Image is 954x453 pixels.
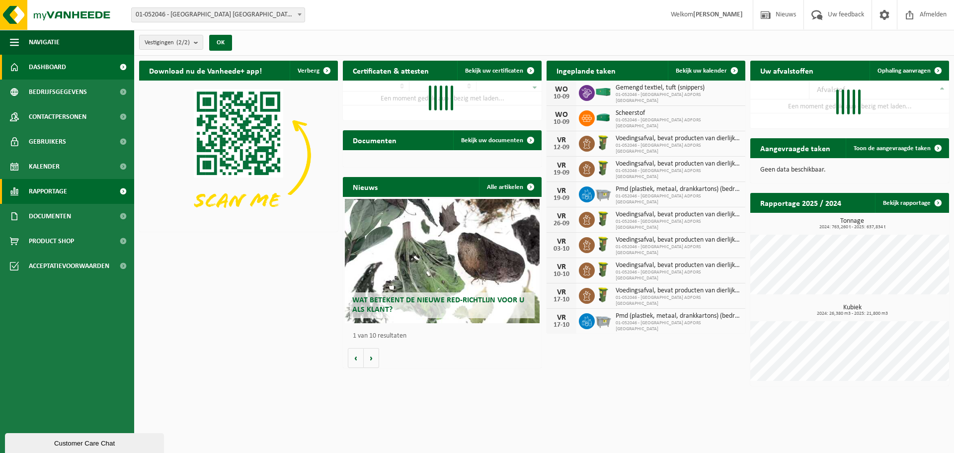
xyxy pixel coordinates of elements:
div: 19-09 [552,170,571,177]
a: Bekijk uw kalender [668,61,744,81]
span: 01-052046 - [GEOGRAPHIC_DATA] ADFORS [GEOGRAPHIC_DATA] [616,219,740,231]
div: VR [552,187,571,195]
span: Bekijk uw documenten [461,137,523,144]
img: WB-0060-HPE-GN-50 [595,261,612,278]
h2: Ingeplande taken [547,61,626,80]
a: Wat betekent de nieuwe RED-richtlijn voor u als klant? [345,199,540,323]
div: 03-10 [552,246,571,253]
button: Volgende [364,348,379,368]
iframe: chat widget [5,431,166,453]
h2: Nieuws [343,177,388,196]
h2: Download nu de Vanheede+ app! [139,61,272,80]
span: 01-052046 - [GEOGRAPHIC_DATA] ADFORS [GEOGRAPHIC_DATA] [616,320,740,332]
div: 12-09 [552,144,571,151]
img: Download de VHEPlus App [139,81,338,230]
span: 01-052046 - [GEOGRAPHIC_DATA] ADFORS [GEOGRAPHIC_DATA] [616,244,740,256]
div: VR [552,314,571,322]
span: 01-052046 - [GEOGRAPHIC_DATA] ADFORS [GEOGRAPHIC_DATA] [616,168,740,180]
span: Ophaling aanvragen [877,68,931,74]
h2: Aangevraagde taken [750,138,840,158]
strong: [PERSON_NAME] [693,11,743,18]
div: 17-10 [552,296,571,303]
a: Bekijk rapportage [875,193,948,213]
a: Ophaling aanvragen [870,61,948,81]
img: WB-0060-HPE-GN-50 [595,236,612,253]
button: Vorige [348,348,364,368]
a: Alle artikelen [479,177,541,197]
div: VR [552,162,571,170]
img: WB-0060-HPE-GN-50 [595,160,612,177]
span: Rapportage [29,179,67,204]
span: 01-052046 - [GEOGRAPHIC_DATA] ADFORS [GEOGRAPHIC_DATA] [616,143,740,155]
img: WB-0060-HPE-GN-50 [595,210,612,227]
div: VR [552,136,571,144]
span: Vestigingen [145,35,190,50]
div: 17-10 [552,322,571,329]
count: (2/2) [176,39,190,46]
span: Acceptatievoorwaarden [29,254,109,278]
img: WB-0060-HPE-GN-50 [595,286,612,303]
span: 01-052046 - [GEOGRAPHIC_DATA] ADFORS [GEOGRAPHIC_DATA] [616,117,740,129]
h3: Tonnage [755,218,949,230]
span: Voedingsafval, bevat producten van dierlijke oorsprong, onverpakt, categorie 3 [616,236,740,244]
p: 1 van 10 resultaten [353,333,537,340]
span: Kalender [29,154,60,179]
a: Bekijk uw documenten [453,130,541,150]
span: 2024: 26,380 m3 - 2025: 21,800 m3 [755,311,949,316]
span: 01-052046 - [GEOGRAPHIC_DATA] ADFORS [GEOGRAPHIC_DATA] [616,270,740,281]
p: Geen data beschikbaar. [760,167,939,174]
button: Verberg [290,61,337,81]
h2: Documenten [343,130,406,150]
img: HK-XC-40-GN-00 [595,88,612,96]
h2: Rapportage 2025 / 2024 [750,193,851,212]
span: 01-052046 - SAINT-GOBAIN ADFORS BELGIUM - BUGGENHOUT [131,7,305,22]
div: VR [552,263,571,271]
span: Dashboard [29,55,66,80]
h2: Certificaten & attesten [343,61,439,80]
div: 10-09 [552,93,571,100]
img: HK-XT-40-GN-00 [595,113,612,122]
div: VR [552,238,571,246]
span: Documenten [29,204,71,229]
span: Bekijk uw kalender [676,68,727,74]
span: Verberg [298,68,319,74]
span: 01-052046 - [GEOGRAPHIC_DATA] ADFORS [GEOGRAPHIC_DATA] [616,295,740,307]
span: Voedingsafval, bevat producten van dierlijke oorsprong, onverpakt, categorie 3 [616,287,740,295]
span: Voedingsafval, bevat producten van dierlijke oorsprong, onverpakt, categorie 3 [616,135,740,143]
span: Bedrijfsgegevens [29,80,87,104]
span: 01-052046 - [GEOGRAPHIC_DATA] ADFORS [GEOGRAPHIC_DATA] [616,193,740,205]
a: Toon de aangevraagde taken [846,138,948,158]
div: VR [552,288,571,296]
div: WO [552,86,571,93]
span: Pmd (plastiek, metaal, drankkartons) (bedrijven) [616,185,740,193]
span: Gebruikers [29,129,66,154]
button: OK [209,35,232,51]
span: 01-052046 - SAINT-GOBAIN ADFORS BELGIUM - BUGGENHOUT [132,8,305,22]
span: Gemengd textiel, tuft (snippers) [616,84,740,92]
div: 10-10 [552,271,571,278]
div: 10-09 [552,119,571,126]
span: Voedingsafval, bevat producten van dierlijke oorsprong, onverpakt, categorie 3 [616,262,740,270]
a: Bekijk uw certificaten [457,61,541,81]
span: Pmd (plastiek, metaal, drankkartons) (bedrijven) [616,312,740,320]
span: Wat betekent de nieuwe RED-richtlijn voor u als klant? [352,296,524,314]
button: Vestigingen(2/2) [139,35,203,50]
span: 01-052046 - [GEOGRAPHIC_DATA] ADFORS [GEOGRAPHIC_DATA] [616,92,740,104]
h2: Uw afvalstoffen [750,61,823,80]
span: 2024: 763,260 t - 2025: 637,834 t [755,225,949,230]
div: 26-09 [552,220,571,227]
span: Contactpersonen [29,104,86,129]
div: 19-09 [552,195,571,202]
span: Navigatie [29,30,60,55]
span: Scheerstof [616,109,740,117]
span: Toon de aangevraagde taken [854,145,931,152]
span: Bekijk uw certificaten [465,68,523,74]
span: Voedingsafval, bevat producten van dierlijke oorsprong, onverpakt, categorie 3 [616,160,740,168]
img: WB-2500-GAL-GY-01 [595,185,612,202]
span: Product Shop [29,229,74,254]
h3: Kubiek [755,304,949,316]
span: Voedingsafval, bevat producten van dierlijke oorsprong, onverpakt, categorie 3 [616,211,740,219]
img: WB-2500-GAL-GY-01 [595,312,612,329]
div: WO [552,111,571,119]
